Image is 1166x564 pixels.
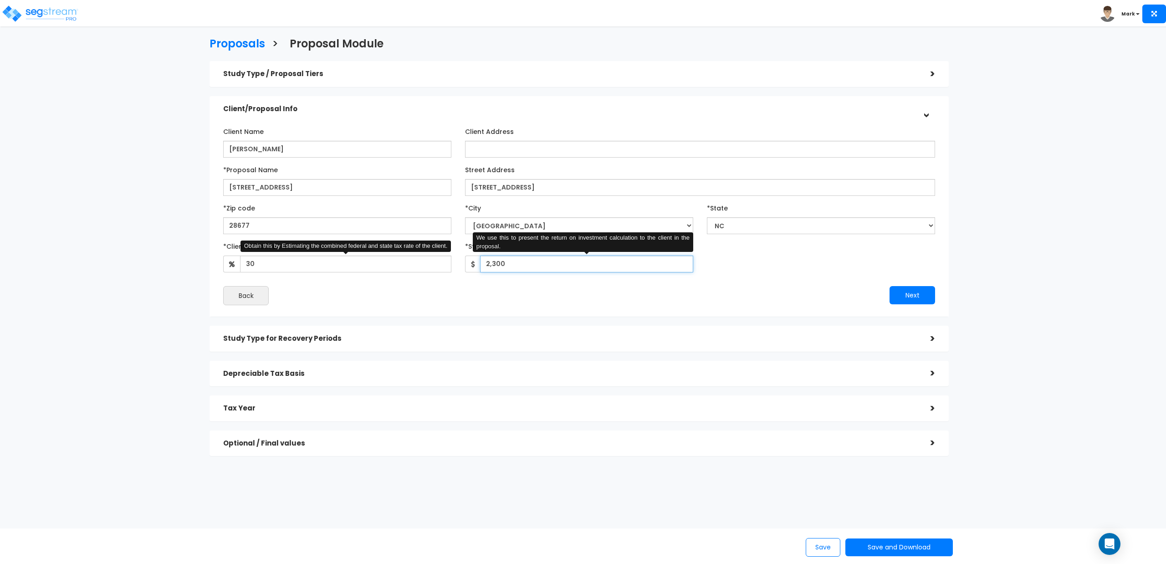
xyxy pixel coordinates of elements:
label: Client Name [223,124,264,136]
h5: Client/Proposal Info [223,105,917,113]
h3: Proposal Module [290,38,384,52]
h5: Optional / Final values [223,440,917,447]
b: Mark [1121,10,1135,17]
label: Client Address [465,124,514,136]
div: > [919,100,933,118]
div: We use this to present the return on investment calculation to the client in the proposal. [473,232,693,252]
h3: > [272,38,278,52]
div: > [917,332,935,346]
div: > [917,436,935,450]
button: Back [223,286,269,305]
a: Proposals [203,29,265,56]
img: avatar.png [1100,6,1115,22]
button: Save and Download [845,538,953,556]
label: *Zip code [223,200,255,213]
div: > [917,67,935,81]
label: Street Address [465,162,515,174]
button: Next [890,286,935,304]
h5: Study Type / Proposal Tiers [223,70,917,78]
h5: Study Type for Recovery Periods [223,335,917,343]
h5: Tax Year [223,405,917,412]
h5: Depreciable Tax Basis [223,370,917,378]
label: *City [465,200,481,213]
div: Open Intercom Messenger [1099,533,1120,555]
label: *Proposal Name [223,162,278,174]
a: Proposal Module [283,29,384,56]
label: *State [707,200,728,213]
label: *Study Fee [465,239,500,251]
button: Save [806,538,840,557]
div: Obtain this by Estimating the combined federal and state tax rate of the client. [240,241,451,252]
div: > [917,366,935,380]
h3: Proposals [210,38,265,52]
div: > [917,401,935,415]
img: logo_pro_r.png [1,5,79,23]
label: *Client Effective Tax Rate: [223,239,308,251]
